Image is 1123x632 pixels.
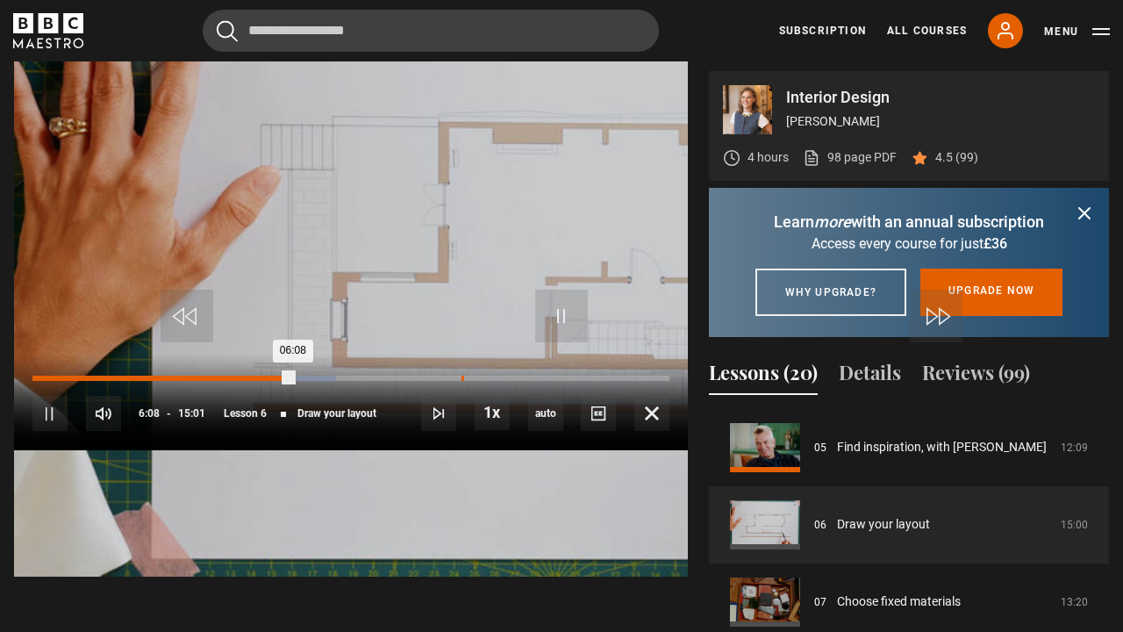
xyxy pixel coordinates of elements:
input: Search [203,10,659,52]
span: Draw your layout [297,408,376,419]
div: Current quality: 720p [528,396,563,431]
a: Draw your layout [837,515,930,534]
p: Interior Design [786,90,1095,105]
button: Pause [32,396,68,431]
span: Lesson 6 [224,408,267,419]
video-js: Video Player [14,71,688,450]
span: - [167,407,171,420]
button: Mute [86,396,121,431]
p: [PERSON_NAME] [786,112,1095,131]
a: 98 page PDF [803,148,897,167]
button: Details [839,358,901,395]
button: Toggle navigation [1044,23,1110,40]
a: Choose fixed materials [837,592,961,611]
p: Access every course for just [730,233,1088,255]
a: Upgrade now [920,269,1062,316]
p: Learn with an annual subscription [730,210,1088,233]
span: £36 [984,235,1007,252]
button: Submit the search query [217,20,238,42]
a: Find inspiration, with [PERSON_NAME] [837,438,1047,456]
a: All Courses [887,23,967,39]
button: Playback Rate [475,395,510,430]
span: auto [528,396,563,431]
a: Why upgrade? [755,269,906,316]
span: 15:01 [178,398,205,429]
p: 4.5 (99) [935,148,978,167]
div: Progress Bar [32,376,669,381]
p: 4 hours [747,148,789,167]
i: more [814,212,851,231]
a: Subscription [779,23,866,39]
button: Lessons (20) [709,358,818,395]
svg: BBC Maestro [13,13,83,48]
button: Captions [581,396,616,431]
button: Next Lesson [421,396,456,431]
button: Reviews (99) [922,358,1030,395]
button: Fullscreen [634,396,669,431]
span: 6:08 [139,398,160,429]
